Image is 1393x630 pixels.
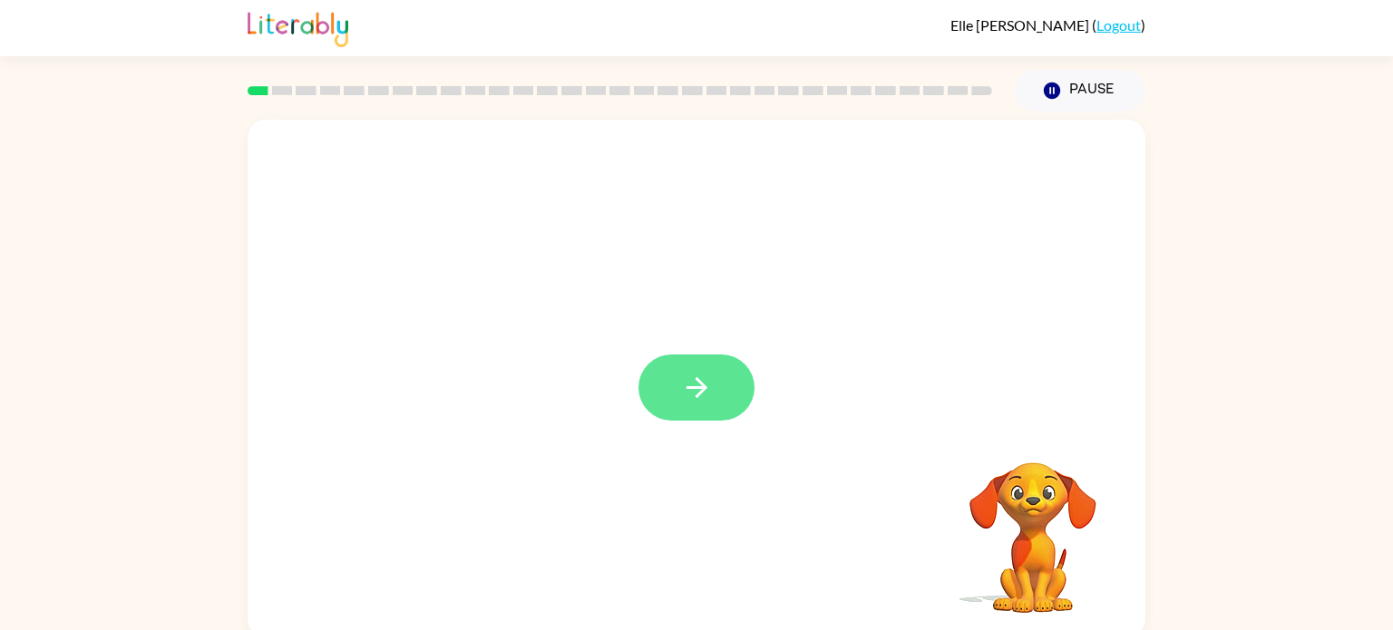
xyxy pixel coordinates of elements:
[1096,16,1141,34] a: Logout
[950,16,1145,34] div: ( )
[950,16,1092,34] span: Elle [PERSON_NAME]
[248,7,348,47] img: Literably
[942,434,1124,615] video: Your browser must support playing .mp4 files to use Literably. Please try using another browser.
[1014,70,1145,111] button: Pause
